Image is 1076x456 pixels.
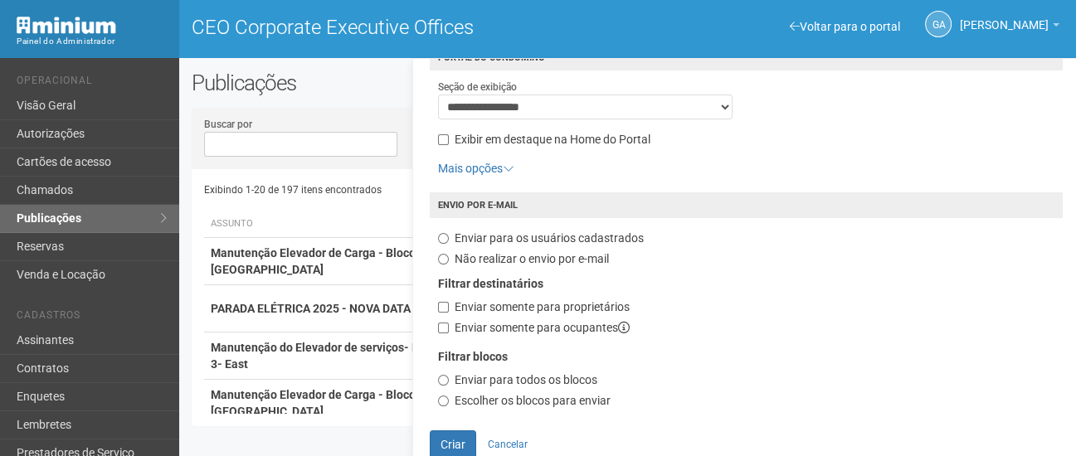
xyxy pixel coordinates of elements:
strong: PARADA ELÉTRICA 2025 - NOVA DATA [211,302,411,315]
label: Buscar por [204,117,252,132]
li: Cadastros [17,309,167,327]
input: Exibir em destaque na Home do Portal [438,134,449,145]
strong: Filtrar blocos [438,350,508,363]
input: Não realizar o envio por e-mail [438,254,449,264]
div: Exibindo 1-20 de 197 itens encontrados [204,177,628,202]
i: Locatários e proprietários que estejam na posse do imóvel [618,322,630,333]
input: Enviar para os usuários cadastrados [438,233,449,244]
h2: Publicações [192,70,540,95]
input: Enviar para todos os blocos [438,375,449,386]
span: Escolher os blocos para enviar [455,394,611,407]
span: Enviar para os usuários cadastrados [455,231,644,245]
span: Enviar para todos os blocos [455,373,597,386]
h4: Envio por e-mail [430,192,1063,218]
img: Minium [17,17,116,34]
span: Gisele Alevato [960,2,1049,32]
div: Painel do Administrador [17,34,167,49]
input: Enviar somente para ocupantes [438,323,449,333]
strong: Manutenção Elevador de Carga - Bloco 2-[GEOGRAPHIC_DATA] [211,246,430,276]
strong: Filtrar destinatários [438,277,543,290]
input: Escolher os blocos para enviar [438,395,449,406]
label: Enviar somente para proprietários [438,299,630,316]
strong: Manutenção do Elevador de serviços- BLOCO 3- East [211,341,450,371]
th: Assunto [204,211,470,238]
a: Voltar para o portal [790,20,900,33]
span: Não realizar o envio por e-mail [455,252,609,265]
a: [PERSON_NAME] [960,21,1059,34]
a: GA [925,11,952,37]
h4: Portal do condômino [430,45,1063,70]
label: Enviar somente para ocupantes [438,320,630,337]
label: Seção de exibição [438,80,517,95]
input: Enviar somente para proprietários [438,302,449,313]
li: Operacional [17,75,167,92]
span: Exibir em destaque na Home do Portal [455,133,650,146]
a: Mais opções [438,162,514,175]
h1: CEO Corporate Executive Offices [192,17,615,38]
strong: Manutenção Elevador de Carga - Bloco 2-[GEOGRAPHIC_DATA] [211,388,430,418]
